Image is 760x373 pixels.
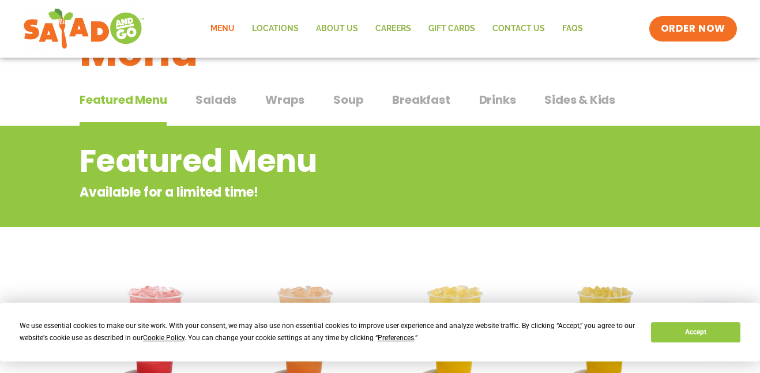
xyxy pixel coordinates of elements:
span: Breakfast [392,91,450,108]
img: new-SAG-logo-768×292 [23,6,145,52]
a: Menu [202,16,243,42]
a: FAQs [554,16,592,42]
span: Cookie Policy [143,334,185,342]
span: Salads [195,91,236,108]
span: Preferences [378,334,414,342]
span: Sides & Kids [544,91,615,108]
a: About Us [307,16,367,42]
a: Locations [243,16,307,42]
span: ORDER NOW [661,22,725,36]
button: Accept [651,322,740,342]
a: Careers [367,16,420,42]
h2: Featured Menu [80,138,588,184]
span: Featured Menu [80,91,167,108]
div: We use essential cookies to make our site work. With your consent, we may also use non-essential ... [20,320,637,344]
a: Contact Us [484,16,554,42]
span: Soup [333,91,363,108]
p: Available for a limited time! [80,183,588,202]
a: GIFT CARDS [420,16,484,42]
nav: Menu [202,16,592,42]
span: Wraps [265,91,304,108]
span: Drinks [479,91,516,108]
div: Tabbed content [80,87,680,126]
a: ORDER NOW [649,16,737,42]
